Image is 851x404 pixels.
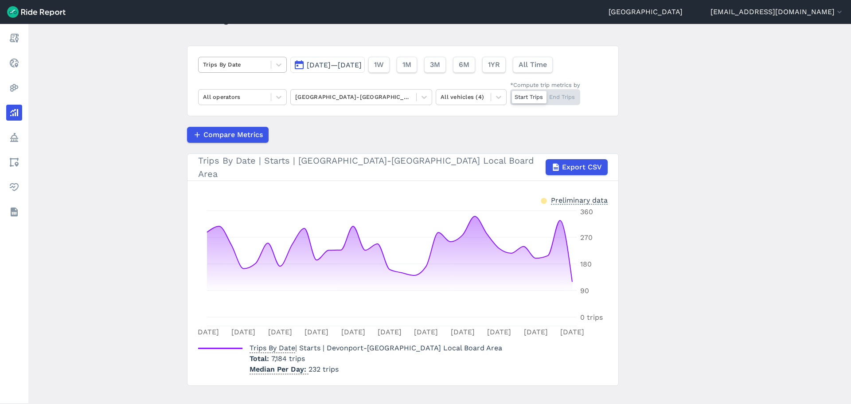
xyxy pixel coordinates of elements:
[397,57,417,73] button: 1M
[580,313,603,322] tspan: 0 trips
[6,129,22,145] a: Policy
[250,344,502,352] span: | Starts | Devonport-[GEOGRAPHIC_DATA] Local Board Area
[482,57,506,73] button: 1YR
[487,328,511,336] tspan: [DATE]
[368,57,390,73] button: 1W
[580,208,593,216] tspan: 360
[198,154,608,180] div: Trips By Date | Starts | [GEOGRAPHIC_DATA]-[GEOGRAPHIC_DATA] Local Board Area
[453,57,475,73] button: 6M
[7,6,66,18] img: Ride Report
[580,233,593,242] tspan: 270
[510,81,580,89] div: *Compute trip metrics by
[6,55,22,71] a: Realtime
[250,354,271,363] span: Total
[562,162,602,173] span: Export CSV
[231,328,255,336] tspan: [DATE]
[560,328,584,336] tspan: [DATE]
[250,362,308,374] span: Median Per Day
[6,30,22,46] a: Report
[551,195,608,204] div: Preliminary data
[250,341,295,353] span: Trips By Date
[546,159,608,175] button: Export CSV
[341,328,365,336] tspan: [DATE]
[519,59,547,70] span: All Time
[250,364,502,375] p: 232 trips
[6,105,22,121] a: Analyze
[488,59,500,70] span: 1YR
[580,286,589,295] tspan: 90
[304,328,328,336] tspan: [DATE]
[424,57,446,73] button: 3M
[414,328,438,336] tspan: [DATE]
[268,328,292,336] tspan: [DATE]
[203,129,263,140] span: Compare Metrics
[459,59,469,70] span: 6M
[451,328,475,336] tspan: [DATE]
[307,61,362,69] span: [DATE]—[DATE]
[6,204,22,220] a: Datasets
[513,57,553,73] button: All Time
[524,328,548,336] tspan: [DATE]
[609,7,683,17] a: [GEOGRAPHIC_DATA]
[187,127,269,143] button: Compare Metrics
[271,354,305,363] span: 7,184 trips
[6,179,22,195] a: Health
[374,59,384,70] span: 1W
[6,154,22,170] a: Areas
[6,80,22,96] a: Heatmaps
[430,59,440,70] span: 3M
[290,57,365,73] button: [DATE]—[DATE]
[710,7,844,17] button: [EMAIL_ADDRESS][DOMAIN_NAME]
[580,260,592,268] tspan: 180
[402,59,411,70] span: 1M
[195,328,219,336] tspan: [DATE]
[378,328,402,336] tspan: [DATE]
